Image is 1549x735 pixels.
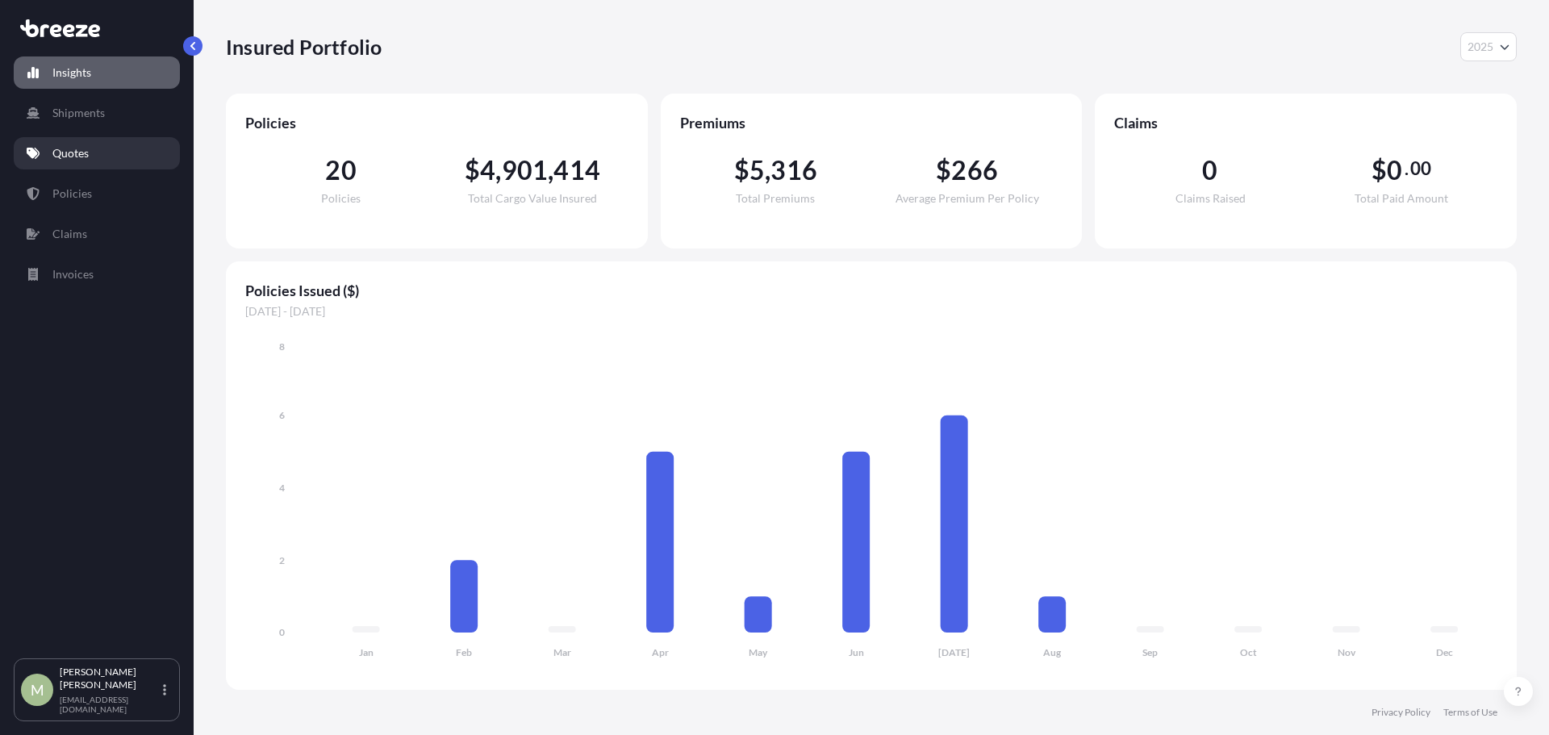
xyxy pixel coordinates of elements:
[480,157,495,183] span: 4
[52,65,91,81] p: Insights
[52,145,89,161] p: Quotes
[951,157,998,183] span: 266
[680,113,1063,132] span: Premiums
[1372,706,1430,719] a: Privacy Policy
[652,646,669,658] tspan: Apr
[1175,193,1246,204] span: Claims Raised
[52,105,105,121] p: Shipments
[849,646,864,658] tspan: Jun
[896,193,1039,204] span: Average Premium Per Policy
[936,157,951,183] span: $
[52,226,87,242] p: Claims
[1202,157,1217,183] span: 0
[279,554,285,566] tspan: 2
[938,646,970,658] tspan: [DATE]
[495,157,501,183] span: ,
[1240,646,1257,658] tspan: Oct
[1338,646,1356,658] tspan: Nov
[765,157,770,183] span: ,
[52,266,94,282] p: Invoices
[359,646,374,658] tspan: Jan
[325,157,356,183] span: 20
[14,137,180,169] a: Quotes
[60,666,160,691] p: [PERSON_NAME] [PERSON_NAME]
[468,193,597,204] span: Total Cargo Value Insured
[321,193,361,204] span: Policies
[553,646,571,658] tspan: Mar
[548,157,553,183] span: ,
[1114,113,1497,132] span: Claims
[1405,162,1409,175] span: .
[245,113,628,132] span: Policies
[456,646,472,658] tspan: Feb
[1387,157,1402,183] span: 0
[31,682,44,698] span: M
[279,482,285,494] tspan: 4
[14,177,180,210] a: Policies
[245,303,1497,319] span: [DATE] - [DATE]
[736,193,815,204] span: Total Premiums
[1142,646,1158,658] tspan: Sep
[1043,646,1062,658] tspan: Aug
[465,157,480,183] span: $
[749,646,768,658] tspan: May
[14,56,180,89] a: Insights
[734,157,749,183] span: $
[1468,39,1493,55] span: 2025
[1436,646,1453,658] tspan: Dec
[1410,162,1431,175] span: 00
[770,157,817,183] span: 316
[749,157,765,183] span: 5
[1460,32,1517,61] button: Year Selector
[279,340,285,353] tspan: 8
[14,258,180,290] a: Invoices
[502,157,549,183] span: 901
[226,34,382,60] p: Insured Portfolio
[1443,706,1497,719] a: Terms of Use
[279,626,285,638] tspan: 0
[60,695,160,714] p: [EMAIL_ADDRESS][DOMAIN_NAME]
[52,186,92,202] p: Policies
[279,409,285,421] tspan: 6
[1355,193,1448,204] span: Total Paid Amount
[14,218,180,250] a: Claims
[14,97,180,129] a: Shipments
[1372,157,1387,183] span: $
[553,157,600,183] span: 414
[245,281,1497,300] span: Policies Issued ($)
